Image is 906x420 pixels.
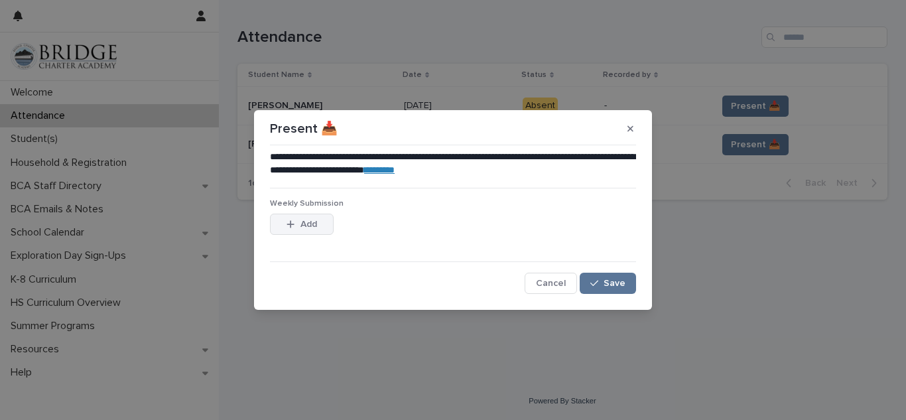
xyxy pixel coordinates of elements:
span: Save [604,279,625,288]
button: Cancel [525,273,577,294]
button: Add [270,214,334,235]
span: Add [300,220,317,229]
span: Weekly Submission [270,200,344,208]
span: Cancel [536,279,566,288]
button: Save [580,273,636,294]
p: Present 📥 [270,121,338,137]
